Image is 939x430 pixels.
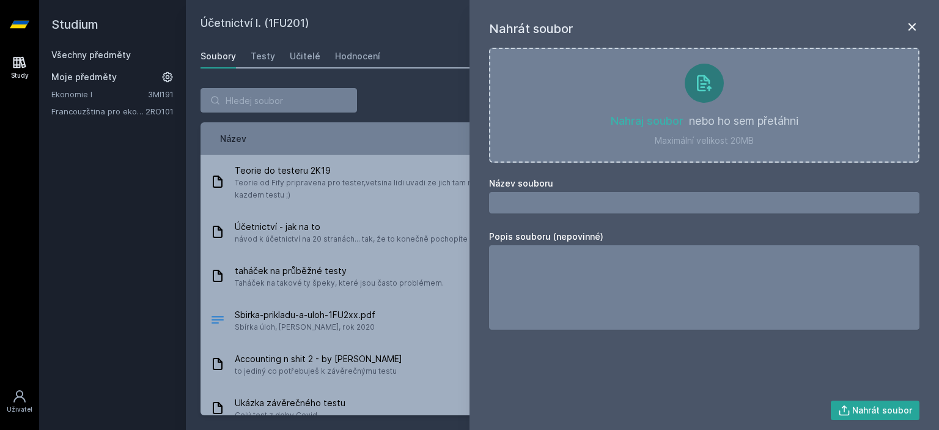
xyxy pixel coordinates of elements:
[148,89,174,99] a: 3MI191
[831,401,920,420] button: Nahrát soubor
[51,71,117,83] span: Moje předměty
[235,265,444,277] span: taháček na průběžné testy
[290,44,320,69] a: Učitelé
[2,49,37,86] a: Study
[51,50,131,60] a: Všechny předměty
[335,50,380,62] div: Hodnocení
[11,71,29,80] div: Study
[145,106,174,116] a: 2RO101
[251,50,275,62] div: Testy
[235,321,375,333] span: Sbírka úloh, [PERSON_NAME], rok 2020
[235,353,402,365] span: Accounting n shit 2 - by [PERSON_NAME]
[210,313,225,330] div: PDF
[235,365,402,377] span: to jediný co potřebuješ k závěrečnýmu testu
[489,231,919,243] label: Popis souboru (nepovinné)
[7,405,32,414] div: Uživatel
[235,409,345,421] span: Celý test z doby Covid
[290,50,320,62] div: Učitelé
[235,221,468,233] span: Účetnictví - jak na to
[235,277,444,289] span: Taháček na takové ty špeky, které jsou často problémem.
[335,44,380,69] a: Hodnocení
[201,88,357,113] input: Hledej soubor
[201,50,236,62] div: Soubory
[235,165,726,177] span: Teorie do testeru 2K19
[51,105,145,117] a: Francouzština pro ekonomy - základní úroveň 1 (A0/A1)
[235,177,726,201] span: Teorie od Fify pripravena pro tester,vetsina lidi uvadi ze jich tam mela 10/10 nebo 9/10, nejdule...
[251,44,275,69] a: Testy
[201,44,236,69] a: Soubory
[235,397,345,409] span: Ukázka závěrečného testu
[489,177,919,190] label: Název souboru
[235,309,375,321] span: Sbirka-prikladu-a-uloh-1FU2xx.pdf
[201,15,787,34] h2: Účetnictví I. (1FU201)
[235,233,468,245] span: návod k účetnictví na 20 stranách... tak, že to konečně pochopíte
[2,383,37,420] a: Uživatel
[51,88,148,100] a: Ekonomie I
[220,132,246,145] button: Název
